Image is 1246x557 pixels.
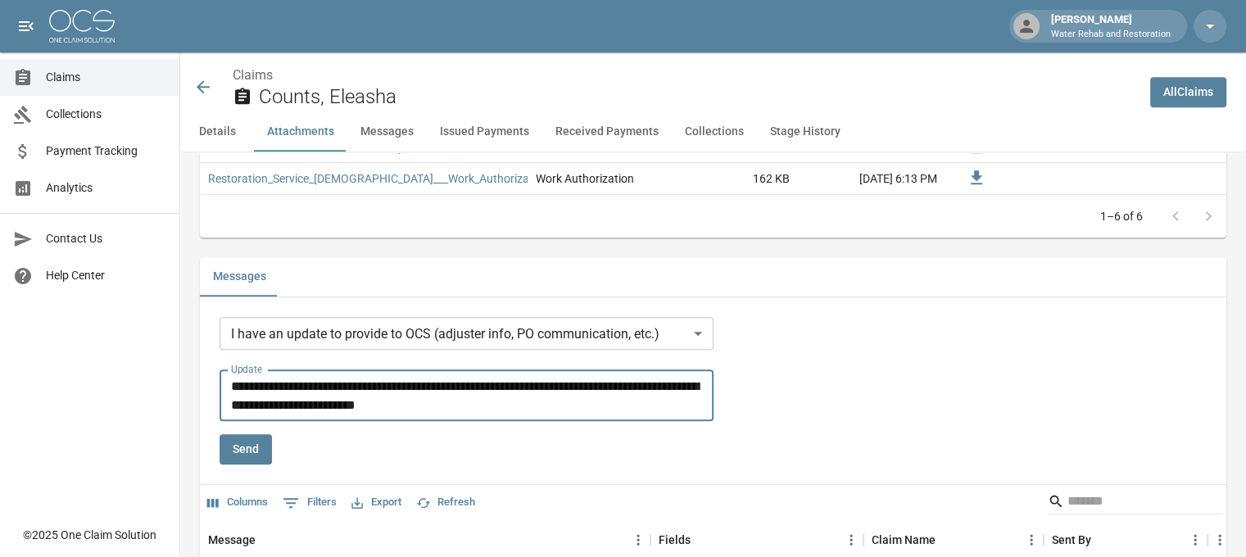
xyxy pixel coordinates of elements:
[46,143,166,160] span: Payment Tracking
[675,163,798,194] div: 162 KB
[1091,528,1114,551] button: Sort
[23,527,156,543] div: © 2025 One Claim Solution
[1100,208,1143,224] p: 1–6 of 6
[798,163,945,194] div: [DATE] 6:13 PM
[180,112,254,152] button: Details
[49,10,115,43] img: ocs-logo-white-transparent.png
[542,112,672,152] button: Received Payments
[536,170,634,187] div: Work Authorization
[220,317,714,350] div: I have an update to provide to OCS (adjuster info, PO communication, etc.)
[1048,488,1223,518] div: Search
[1207,528,1232,552] button: Menu
[233,67,273,83] a: Claims
[46,179,166,197] span: Analytics
[256,528,279,551] button: Sort
[259,85,1137,109] h2: Counts, Eleasha
[1044,11,1177,41] div: [PERSON_NAME]
[936,528,958,551] button: Sort
[672,112,757,152] button: Collections
[200,257,1226,297] div: related-list tabs
[180,112,1246,152] div: anchor tabs
[10,10,43,43] button: open drawer
[347,490,406,515] button: Export
[412,490,479,515] button: Refresh
[626,528,650,552] button: Menu
[427,112,542,152] button: Issued Payments
[1183,528,1207,552] button: Menu
[46,230,166,247] span: Contact Us
[347,112,427,152] button: Messages
[757,112,854,152] button: Stage History
[200,257,279,297] button: Messages
[46,69,166,86] span: Claims
[208,170,688,187] a: Restoration_Service_[DEMOGRAPHIC_DATA]___Work_Authorization_-_Eleasha_Counts-ESR.pdf
[1019,528,1044,552] button: Menu
[231,362,262,376] label: Update
[203,490,272,515] button: Select columns
[279,490,341,516] button: Show filters
[46,106,166,123] span: Collections
[233,66,1137,85] nav: breadcrumb
[46,267,166,284] span: Help Center
[691,528,714,551] button: Sort
[1051,28,1171,42] p: Water Rehab and Restoration
[839,528,863,552] button: Menu
[254,112,347,152] button: Attachments
[220,434,272,464] button: Send
[1150,77,1226,107] a: AllClaims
